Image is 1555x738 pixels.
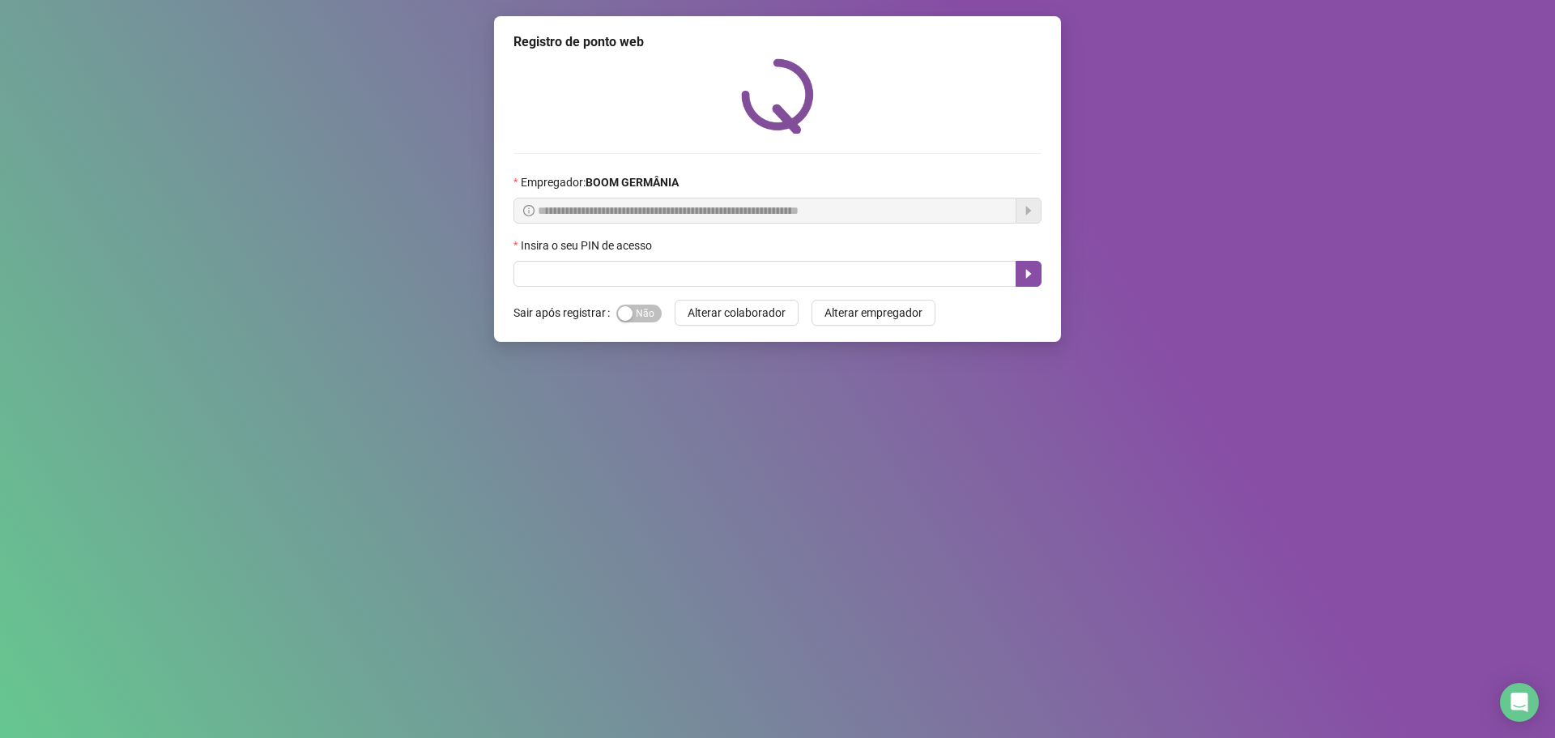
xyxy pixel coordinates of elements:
[513,237,662,254] label: Insira o seu PIN de acesso
[1022,267,1035,280] span: caret-right
[812,300,935,326] button: Alterar empregador
[513,32,1042,52] div: Registro de ponto web
[675,300,799,326] button: Alterar colaborador
[688,304,786,322] span: Alterar colaborador
[586,176,679,189] strong: BOOM GERMÂNIA
[521,173,679,191] span: Empregador :
[523,205,535,216] span: info-circle
[824,304,922,322] span: Alterar empregador
[741,58,814,134] img: QRPoint
[513,300,616,326] label: Sair após registrar
[1500,683,1539,722] div: Open Intercom Messenger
